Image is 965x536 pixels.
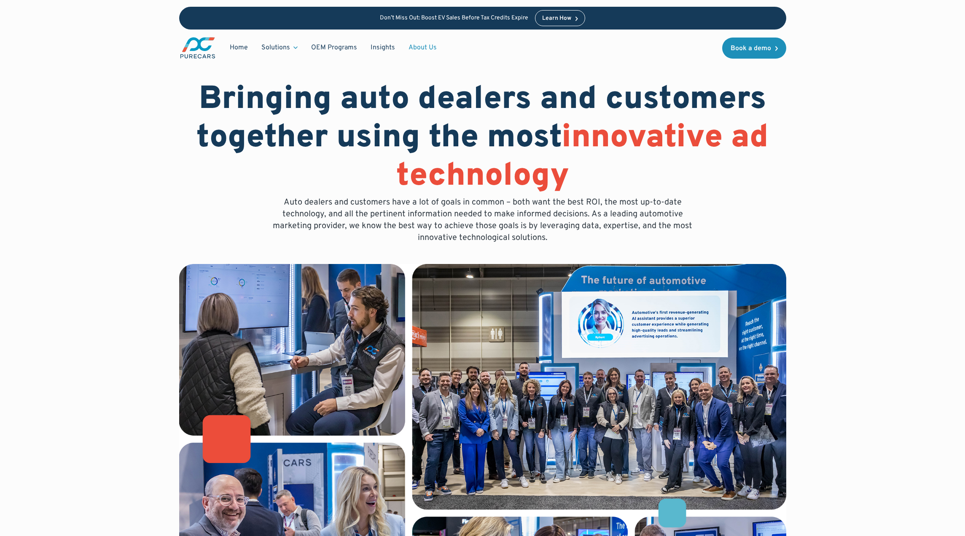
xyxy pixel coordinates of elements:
a: Learn How [535,10,585,26]
img: purecars logo [179,36,216,59]
p: Don’t Miss Out: Boost EV Sales Before Tax Credits Expire [380,15,528,22]
h1: Bringing auto dealers and customers together using the most [179,81,786,197]
a: Book a demo [722,38,786,59]
a: main [179,36,216,59]
div: Learn How [542,16,571,22]
a: Insights [364,40,402,56]
div: Solutions [261,43,290,52]
p: Auto dealers and customers have a lot of goals in common – both want the best ROI, the most up-to... [267,197,699,244]
a: About Us [402,40,444,56]
div: Solutions [255,40,304,56]
a: Home [223,40,255,56]
a: OEM Programs [304,40,364,56]
div: Book a demo [731,45,771,52]
span: innovative ad technology [396,118,769,197]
